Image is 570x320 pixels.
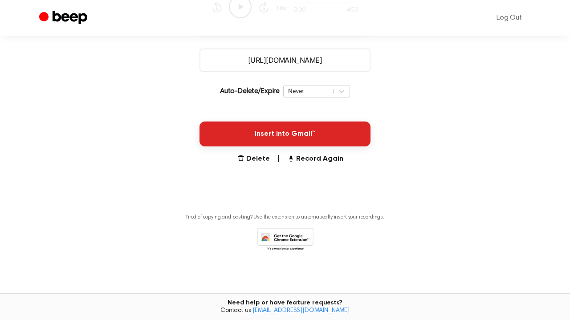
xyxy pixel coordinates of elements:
button: Record Again [287,154,343,164]
button: Insert into Gmail™ [199,122,370,146]
span: Contact us [5,307,565,315]
p: Tired of copying and pasting? Use the extension to automatically insert your recordings. [186,214,384,221]
a: Beep [39,9,90,27]
div: Never [288,87,329,95]
a: [EMAIL_ADDRESS][DOMAIN_NAME] [252,308,350,314]
a: Log Out [488,7,531,28]
p: Auto-Delete/Expire [220,86,280,97]
span: | [277,154,280,164]
button: Delete [237,154,270,164]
